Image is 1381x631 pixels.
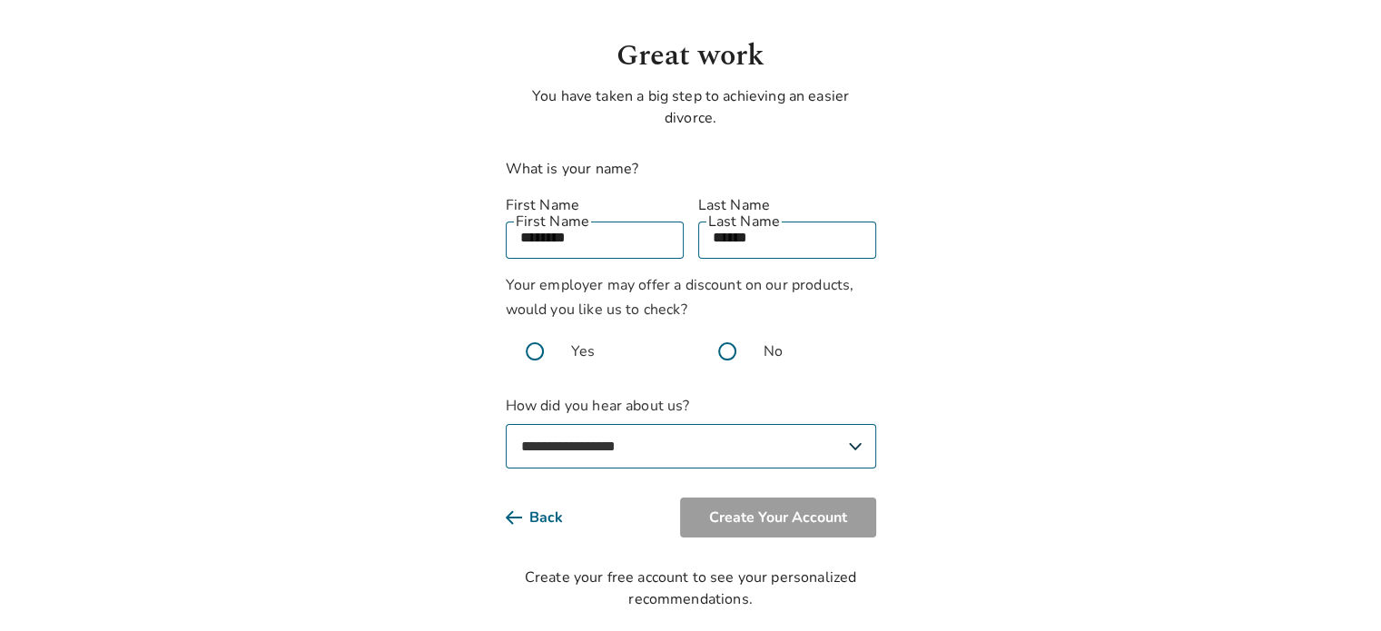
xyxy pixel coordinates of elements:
label: First Name [506,194,684,216]
iframe: Chat Widget [1290,544,1381,631]
button: Back [506,498,592,537]
div: Create your free account to see your personalized recommendations. [506,567,876,610]
label: Last Name [698,194,876,216]
p: You have taken a big step to achieving an easier divorce. [506,85,876,129]
select: How did you hear about us? [506,424,876,468]
h1: Great work [506,35,876,78]
label: How did you hear about us? [506,395,876,468]
span: Your employer may offer a discount on our products, would you like us to check? [506,275,854,320]
label: What is your name? [506,159,639,179]
span: Yes [571,340,595,362]
span: No [764,340,783,362]
button: Create Your Account [680,498,876,537]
